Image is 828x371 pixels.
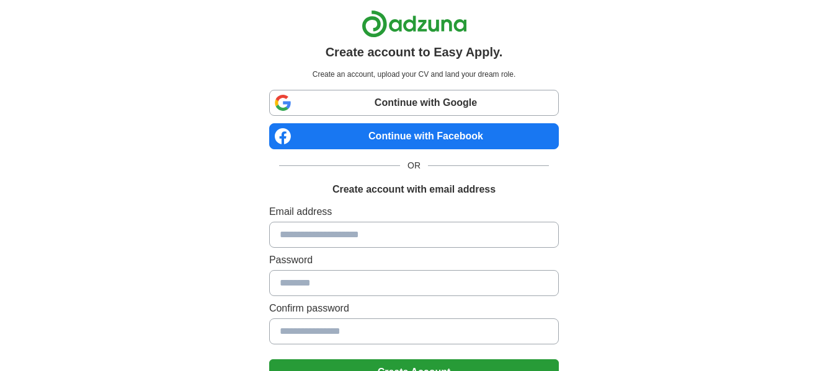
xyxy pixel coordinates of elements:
[269,253,559,268] label: Password
[269,204,559,219] label: Email address
[400,159,428,172] span: OR
[269,301,559,316] label: Confirm password
[269,90,559,116] a: Continue with Google
[272,69,556,80] p: Create an account, upload your CV and land your dream role.
[326,43,503,61] h1: Create account to Easy Apply.
[269,123,559,149] a: Continue with Facebook
[362,10,467,38] img: Adzuna logo
[332,182,496,197] h1: Create account with email address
